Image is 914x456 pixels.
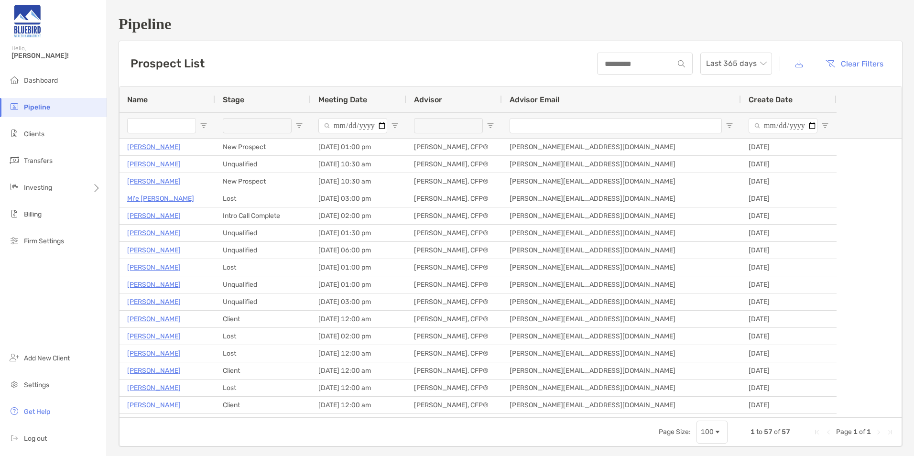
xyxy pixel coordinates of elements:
a: [PERSON_NAME] [127,365,181,377]
div: [PERSON_NAME][EMAIL_ADDRESS][DOMAIN_NAME] [502,311,741,327]
a: [PERSON_NAME] [127,210,181,222]
div: [PERSON_NAME][EMAIL_ADDRESS][DOMAIN_NAME] [502,139,741,155]
div: Lost [215,345,311,362]
div: Page Size: [659,428,691,436]
a: [PERSON_NAME] [127,175,181,187]
a: [PERSON_NAME] [127,296,181,308]
a: Mi'e [PERSON_NAME] [127,193,194,205]
div: Previous Page [825,428,832,436]
span: Get Help [24,408,50,416]
div: [PERSON_NAME][EMAIL_ADDRESS][DOMAIN_NAME] [502,173,741,190]
button: Open Filter Menu [200,122,207,130]
div: [DATE] 12:00 am [311,345,406,362]
div: [DATE] [741,242,837,259]
div: [DATE] [741,207,837,224]
img: pipeline icon [9,101,20,112]
p: [PERSON_NAME] [127,227,181,239]
div: [PERSON_NAME][EMAIL_ADDRESS][DOMAIN_NAME] [502,397,741,413]
a: [PERSON_NAME] [127,382,181,394]
div: [DATE] [741,380,837,396]
button: Open Filter Menu [391,122,399,130]
div: [DATE] 02:00 pm [311,207,406,224]
div: [DATE] [741,190,837,207]
div: [PERSON_NAME][EMAIL_ADDRESS][DOMAIN_NAME] [502,293,741,310]
img: logout icon [9,432,20,444]
span: 1 [867,428,871,436]
div: [PERSON_NAME][EMAIL_ADDRESS][DOMAIN_NAME] [502,328,741,345]
div: [DATE] 12:00 am [311,397,406,413]
div: [PERSON_NAME][EMAIL_ADDRESS][DOMAIN_NAME] [502,207,741,224]
span: Log out [24,434,47,443]
div: Lost [215,414,311,431]
div: Lost [215,380,311,396]
a: [PERSON_NAME] [127,347,181,359]
span: 1 [853,428,858,436]
a: [PERSON_NAME] [127,141,181,153]
div: [PERSON_NAME], CFP® [406,380,502,396]
img: investing icon [9,181,20,193]
div: [DATE] 12:00 am [311,414,406,431]
div: [DATE] [741,225,837,241]
span: 57 [764,428,773,436]
div: [PERSON_NAME][EMAIL_ADDRESS][DOMAIN_NAME] [502,259,741,276]
span: Page [836,428,852,436]
div: [DATE] 01:00 pm [311,139,406,155]
a: [PERSON_NAME] [127,399,181,411]
div: [PERSON_NAME][EMAIL_ADDRESS][DOMAIN_NAME] [502,345,741,362]
div: [PERSON_NAME], CFP® [406,362,502,379]
button: Open Filter Menu [487,122,494,130]
a: [PERSON_NAME] [127,313,181,325]
div: [DATE] 01:00 pm [311,259,406,276]
div: Page Size [696,421,728,444]
div: [DATE] 10:30 am [311,156,406,173]
div: [PERSON_NAME], CFP® [406,311,502,327]
div: [PERSON_NAME], CFP® [406,414,502,431]
div: [DATE] [741,397,837,413]
img: get-help icon [9,405,20,417]
button: Open Filter Menu [821,122,829,130]
div: First Page [813,428,821,436]
img: add_new_client icon [9,352,20,363]
div: [DATE] [741,276,837,293]
div: [PERSON_NAME][EMAIL_ADDRESS][DOMAIN_NAME] [502,362,741,379]
div: Next Page [875,428,882,436]
div: Lost [215,328,311,345]
div: [PERSON_NAME], CFP® [406,225,502,241]
div: Unqualified [215,225,311,241]
img: settings icon [9,379,20,390]
input: Name Filter Input [127,118,196,133]
p: [PERSON_NAME] [127,330,181,342]
img: firm-settings icon [9,235,20,246]
div: [PERSON_NAME], CFP® [406,345,502,362]
span: 1 [751,428,755,436]
a: [PERSON_NAME] [127,279,181,291]
div: [PERSON_NAME], CFP® [406,293,502,310]
div: [DATE] 12:00 am [311,380,406,396]
span: Advisor [414,95,442,104]
div: [DATE] [741,259,837,276]
div: Lost [215,190,311,207]
div: [PERSON_NAME], CFP® [406,173,502,190]
p: [PERSON_NAME] [127,158,181,170]
span: of [774,428,780,436]
span: 57 [782,428,790,436]
div: [PERSON_NAME], CFP® [406,259,502,276]
div: [PERSON_NAME][EMAIL_ADDRESS][DOMAIN_NAME] [502,225,741,241]
div: [DATE] [741,345,837,362]
div: [DATE] 03:00 pm [311,190,406,207]
div: [DATE] [741,328,837,345]
span: Billing [24,210,42,218]
div: [PERSON_NAME], CFP® [406,276,502,293]
div: [DATE] 12:00 am [311,311,406,327]
div: [DATE] 01:30 pm [311,225,406,241]
span: Name [127,95,148,104]
div: [PERSON_NAME][EMAIL_ADDRESS][DOMAIN_NAME] [502,380,741,396]
div: New Prospect [215,173,311,190]
img: input icon [678,60,685,67]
